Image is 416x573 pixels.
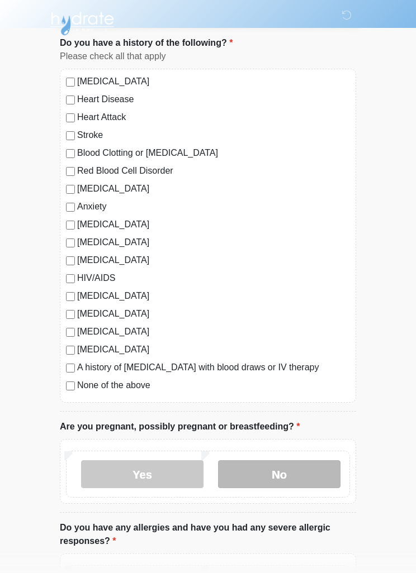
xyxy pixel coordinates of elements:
[66,293,75,302] input: [MEDICAL_DATA]
[77,326,350,339] label: [MEDICAL_DATA]
[77,147,350,160] label: Blood Clotting or [MEDICAL_DATA]
[81,461,204,489] label: Yes
[66,382,75,391] input: None of the above
[66,78,75,87] input: [MEDICAL_DATA]
[77,183,350,196] label: [MEDICAL_DATA]
[77,290,350,303] label: [MEDICAL_DATA]
[77,379,350,393] label: None of the above
[66,132,75,141] input: Stroke
[66,257,75,266] input: [MEDICAL_DATA]
[60,50,356,64] div: Please check all that apply
[66,150,75,159] input: Blood Clotting or [MEDICAL_DATA]
[60,522,356,548] label: Do you have any allergies and have you had any severe allergic responses?
[77,165,350,178] label: Red Blood Cell Disorder
[66,364,75,373] input: A history of [MEDICAL_DATA] with blood draws or IV therapy
[77,361,350,375] label: A history of [MEDICAL_DATA] with blood draws or IV therapy
[77,75,350,89] label: [MEDICAL_DATA]
[77,93,350,107] label: Heart Disease
[49,8,116,36] img: Hydrate IV Bar - Scottsdale Logo
[77,129,350,142] label: Stroke
[77,218,350,232] label: [MEDICAL_DATA]
[66,328,75,337] input: [MEDICAL_DATA]
[66,275,75,284] input: HIV/AIDS
[77,254,350,268] label: [MEDICAL_DATA]
[66,239,75,248] input: [MEDICAL_DATA]
[77,343,350,357] label: [MEDICAL_DATA]
[66,185,75,194] input: [MEDICAL_DATA]
[77,200,350,214] label: Anxiety
[77,272,350,285] label: HIV/AIDS
[66,311,75,319] input: [MEDICAL_DATA]
[77,308,350,321] label: [MEDICAL_DATA]
[66,168,75,176] input: Red Blood Cell Disorder
[60,421,300,434] label: Are you pregnant, possibly pregnant or breastfeeding?
[77,236,350,250] label: [MEDICAL_DATA]
[66,346,75,355] input: [MEDICAL_DATA]
[77,111,350,125] label: Heart Attack
[66,96,75,105] input: Heart Disease
[66,114,75,123] input: Heart Attack
[66,203,75,212] input: Anxiety
[66,221,75,230] input: [MEDICAL_DATA]
[218,461,341,489] label: No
